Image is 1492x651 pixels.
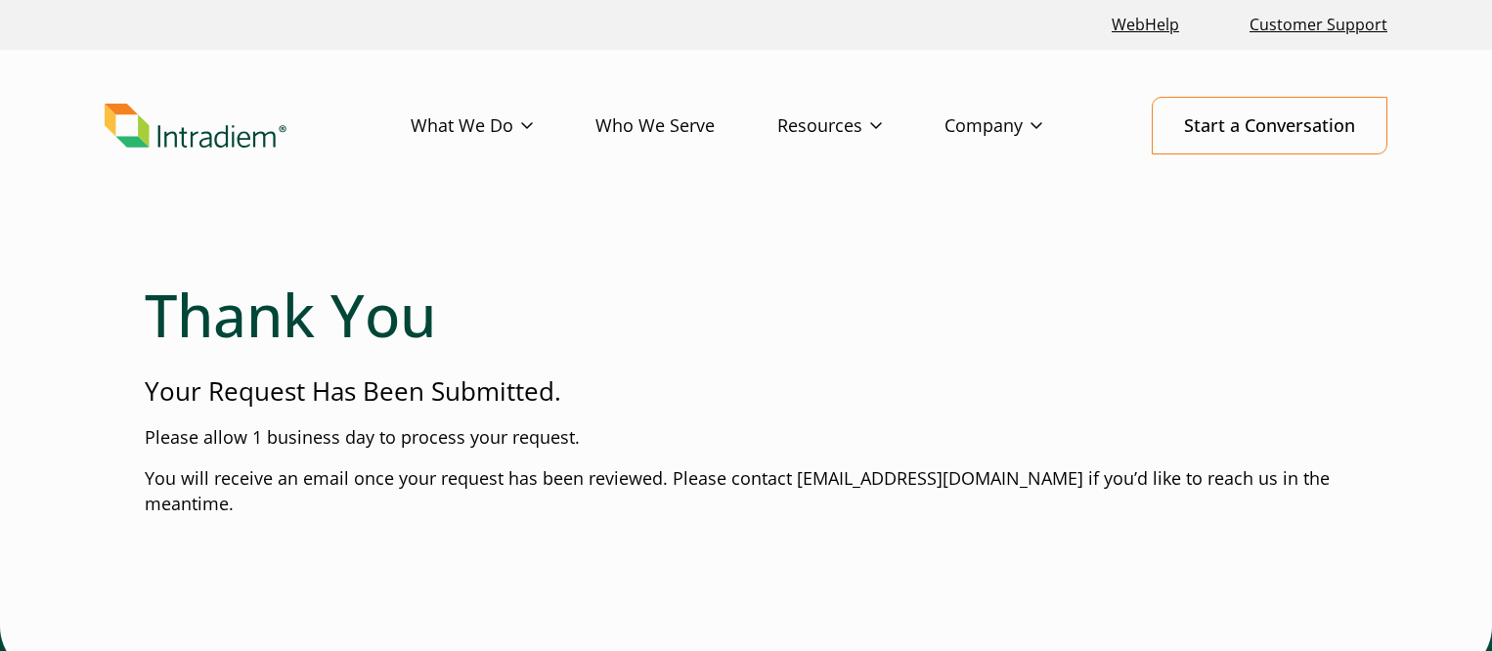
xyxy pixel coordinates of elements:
a: Link opens in a new window [1104,4,1187,46]
a: Customer Support [1242,4,1395,46]
a: Who We Serve [595,98,777,154]
p: You will receive an email once your request has been reviewed. Please contact [EMAIL_ADDRESS][DOM... [145,466,1347,517]
img: Intradiem [105,104,286,149]
h1: Thank You [145,280,1347,350]
a: What We Do [411,98,595,154]
a: Resources [777,98,944,154]
p: Please allow 1 business day to process your request. [145,425,1347,451]
a: Start a Conversation [1152,97,1387,154]
a: Link to homepage of Intradiem [105,104,411,149]
a: Company [944,98,1105,154]
p: Your Request Has Been Submitted. [145,373,1347,410]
